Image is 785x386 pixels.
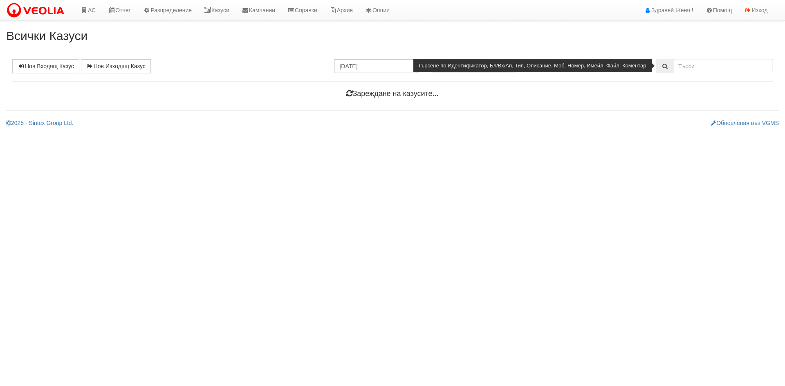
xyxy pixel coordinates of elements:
[673,59,773,73] input: Търсене по Идентификатор, Бл/Вх/Ап, Тип, Описание, Моб. Номер, Имейл, Файл, Коментар,
[6,120,74,126] a: 2025 - Sintex Group Ltd.
[81,59,151,73] a: Нов Изходящ Казус
[711,120,779,126] a: Обновления във VGMS
[6,2,68,19] img: VeoliaLogo.png
[12,90,773,98] h4: Зареждане на казусите...
[6,29,779,42] h2: Всички Казуси
[12,59,79,73] a: Нов Входящ Казус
